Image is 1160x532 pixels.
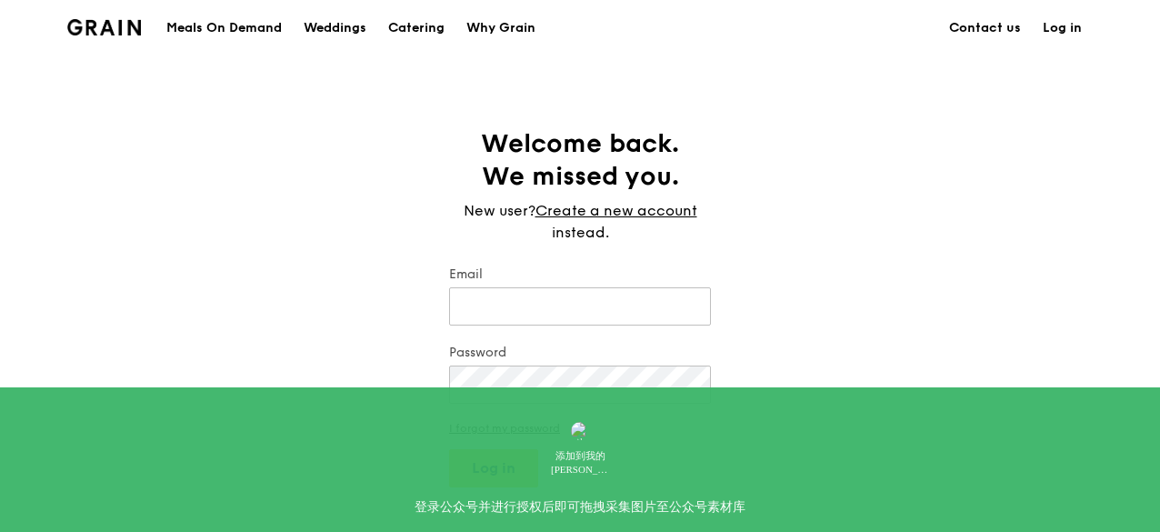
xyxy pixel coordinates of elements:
[377,1,455,55] a: Catering
[1032,1,1093,55] a: Log in
[304,1,366,55] div: Weddings
[449,266,711,284] label: Email
[449,344,711,362] label: Password
[67,19,141,35] img: Grain
[455,1,546,55] a: Why Grain
[293,1,377,55] a: Weddings
[938,1,1032,55] a: Contact us
[166,1,282,55] div: Meals On Demand
[535,200,697,222] a: Create a new account
[449,127,711,193] h1: Welcome back. We missed you.
[464,202,535,219] span: New user?
[388,1,445,55] div: Catering
[552,224,609,241] span: instead.
[466,1,535,55] div: Why Grain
